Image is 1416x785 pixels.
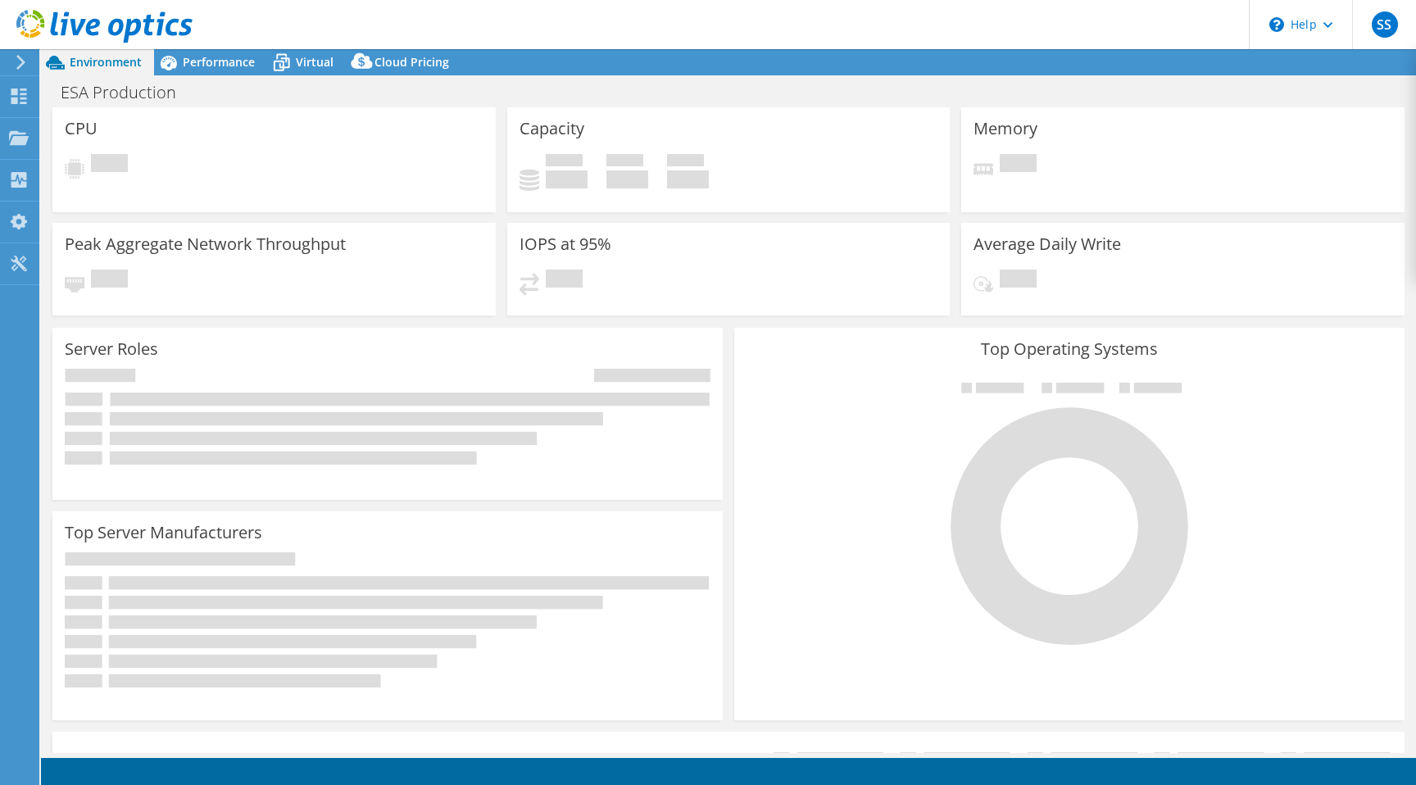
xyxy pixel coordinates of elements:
h4: 0 GiB [546,170,588,188]
span: Virtual [296,54,334,70]
span: Pending [546,270,583,292]
span: Free [606,154,643,170]
span: Pending [1000,154,1037,176]
h3: Capacity [520,120,584,138]
svg: \n [1269,17,1284,32]
h3: Memory [973,120,1037,138]
h3: CPU [65,120,98,138]
h3: Average Daily Write [973,235,1121,253]
h4: 0 GiB [606,170,648,188]
h3: IOPS at 95% [520,235,611,253]
span: Cloud Pricing [374,54,449,70]
span: Pending [91,154,128,176]
h4: 0 GiB [667,170,709,188]
span: Performance [183,54,255,70]
span: Used [546,154,583,170]
h3: Peak Aggregate Network Throughput [65,235,346,253]
span: Pending [91,270,128,292]
h1: ESA Production [53,84,202,102]
h3: Server Roles [65,340,158,358]
span: Pending [1000,270,1037,292]
h3: Top Operating Systems [747,340,1392,358]
span: Total [667,154,704,170]
span: Environment [70,54,142,70]
h3: Top Server Manufacturers [65,524,262,542]
span: SS [1372,11,1398,38]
